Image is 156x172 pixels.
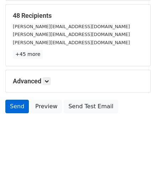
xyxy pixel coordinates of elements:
a: +45 more [13,50,43,59]
small: [PERSON_NAME][EMAIL_ADDRESS][DOMAIN_NAME] [13,40,130,45]
iframe: Chat Widget [120,138,156,172]
small: [PERSON_NAME][EMAIL_ADDRESS][DOMAIN_NAME] [13,32,130,37]
a: Send [5,100,29,113]
a: Send Test Email [64,100,118,113]
small: [PERSON_NAME][EMAIL_ADDRESS][DOMAIN_NAME] [13,24,130,29]
a: Preview [31,100,62,113]
h5: Advanced [13,77,143,85]
h5: 48 Recipients [13,12,143,20]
